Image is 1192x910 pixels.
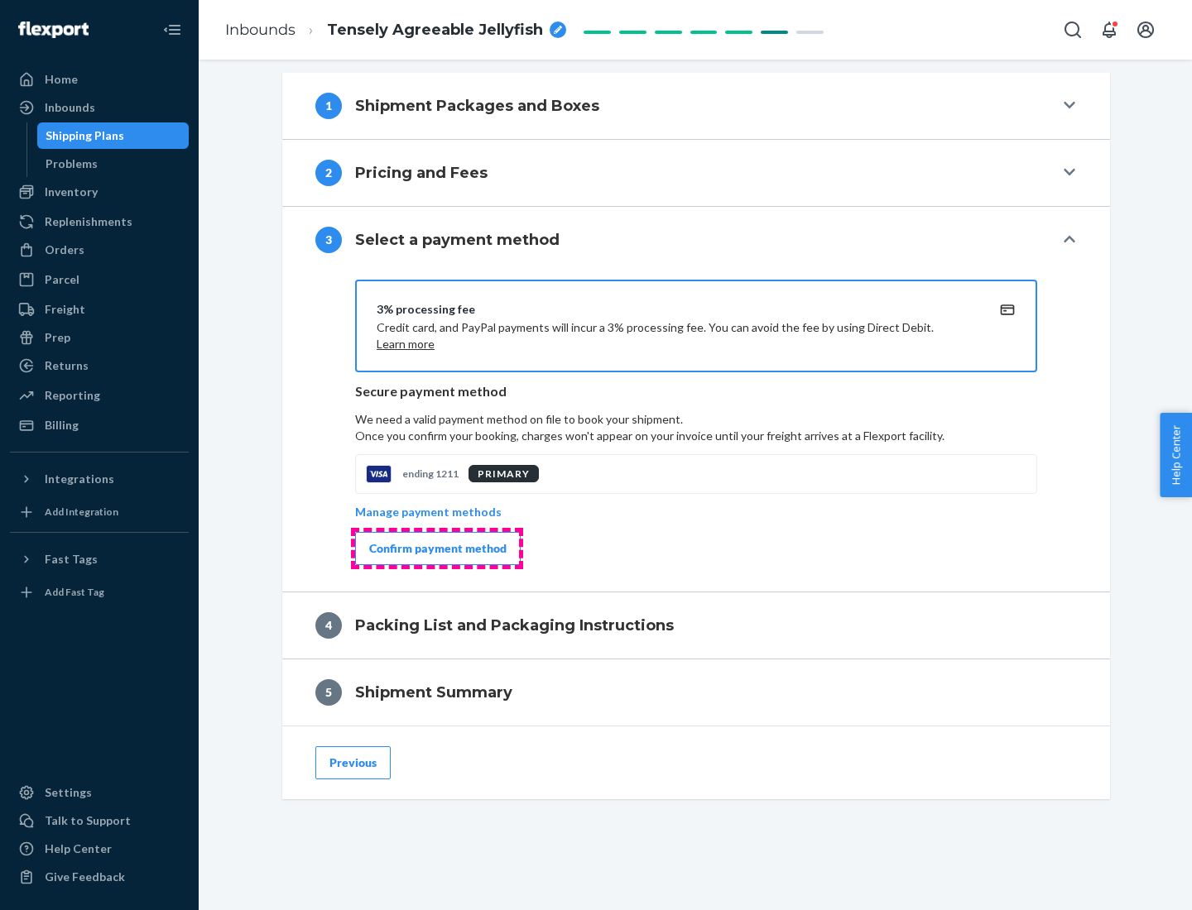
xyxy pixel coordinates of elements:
button: 4Packing List and Packaging Instructions [282,592,1110,659]
div: Returns [45,357,89,374]
div: Billing [45,417,79,433]
div: Freight [45,301,85,318]
button: Open Search Box [1056,13,1089,46]
div: Talk to Support [45,812,131,829]
div: Replenishments [45,213,132,230]
button: Confirm payment method [355,532,521,565]
div: Add Integration [45,505,118,519]
a: Problems [37,151,190,177]
a: Help Center [10,836,189,862]
h4: Shipment Summary [355,682,512,703]
div: Parcel [45,271,79,288]
div: 3% processing fee [377,301,976,318]
div: Home [45,71,78,88]
a: Add Fast Tag [10,579,189,606]
a: Talk to Support [10,807,189,834]
button: Help Center [1160,413,1192,497]
button: Previous [315,746,391,779]
h4: Packing List and Packaging Instructions [355,615,674,636]
span: Tensely Agreeable Jellyfish [327,20,543,41]
a: Freight [10,296,189,323]
div: 3 [315,227,342,253]
div: 1 [315,93,342,119]
a: Shipping Plans [37,122,190,149]
button: 2Pricing and Fees [282,140,1110,206]
div: 5 [315,679,342,706]
div: Settings [45,784,92,801]
div: Reporting [45,387,100,404]
div: Shipping Plans [46,127,124,144]
div: Prep [45,329,70,346]
button: 1Shipment Packages and Boxes [282,73,1110,139]
button: Integrations [10,466,189,492]
a: Orders [10,237,189,263]
ol: breadcrumbs [212,6,579,55]
div: Orders [45,242,84,258]
a: Replenishments [10,208,189,235]
a: Reporting [10,382,189,409]
a: Prep [10,324,189,351]
p: Secure payment method [355,382,1037,401]
a: Inbounds [225,21,296,39]
button: Close Navigation [156,13,189,46]
div: Add Fast Tag [45,585,104,599]
p: ending 1211 [402,467,459,481]
div: Inbounds [45,99,95,116]
p: We need a valid payment method on file to book your shipment. [355,411,1037,444]
button: Learn more [377,336,435,352]
p: Once you confirm your booking, charges won't appear on your invoice until your freight arrives at... [355,428,1037,444]
a: Billing [10,412,189,438]
a: Parcel [10,266,189,293]
button: 3Select a payment method [282,207,1110,273]
button: 5Shipment Summary [282,659,1110,726]
h4: Select a payment method [355,229,560,251]
a: Home [10,66,189,93]
button: Fast Tags [10,546,189,572]
button: Open account menu [1129,13,1162,46]
div: Give Feedback [45,869,125,885]
div: Problems [46,156,98,172]
div: Confirm payment method [369,540,507,557]
a: Inbounds [10,94,189,121]
img: Flexport logo [18,22,89,38]
a: Inventory [10,179,189,205]
a: Add Integration [10,499,189,525]
h4: Shipment Packages and Boxes [355,95,599,117]
div: PRIMARY [469,465,539,482]
p: Manage payment methods [355,504,502,520]
div: Integrations [45,471,114,487]
div: Help Center [45,841,112,857]
div: 4 [315,612,342,639]
button: Open notifications [1093,13,1126,46]
h4: Pricing and Fees [355,162,488,184]
button: Give Feedback [10,864,189,890]
div: Fast Tags [45,551,98,568]
a: Settings [10,779,189,806]
p: Credit card, and PayPal payments will incur a 3% processing fee. You can avoid the fee by using D... [377,319,976,352]
div: 2 [315,160,342,186]
a: Returns [10,352,189,379]
div: Inventory [45,184,98,200]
